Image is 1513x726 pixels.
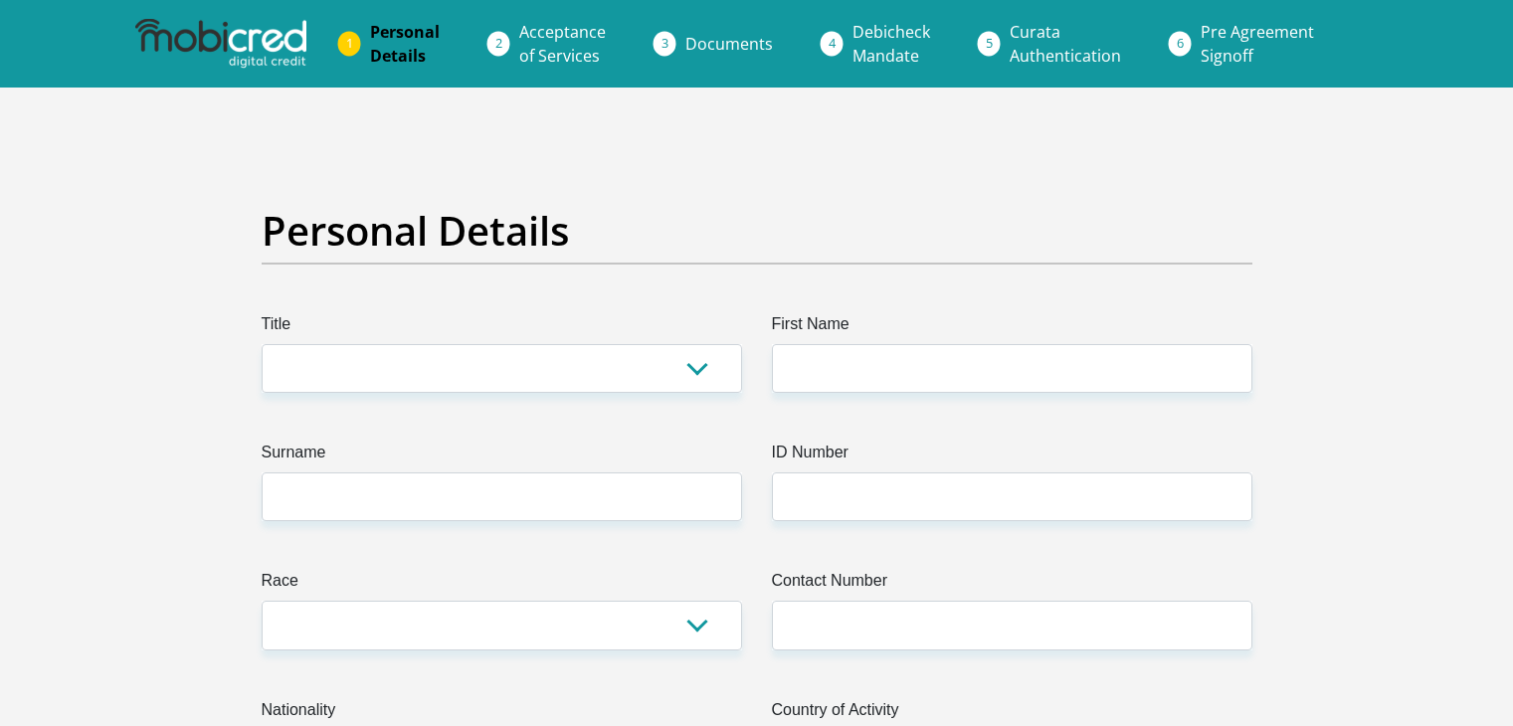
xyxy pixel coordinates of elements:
[1201,21,1314,67] span: Pre Agreement Signoff
[354,12,456,76] a: PersonalDetails
[772,601,1252,649] input: Contact Number
[503,12,622,76] a: Acceptanceof Services
[852,21,930,67] span: Debicheck Mandate
[772,312,1252,344] label: First Name
[1185,12,1330,76] a: Pre AgreementSignoff
[772,472,1252,521] input: ID Number
[370,21,440,67] span: Personal Details
[519,21,606,67] span: Acceptance of Services
[262,207,1252,255] h2: Personal Details
[262,312,742,344] label: Title
[685,33,773,55] span: Documents
[669,24,789,64] a: Documents
[772,441,1252,472] label: ID Number
[135,19,306,69] img: mobicred logo
[262,441,742,472] label: Surname
[772,344,1252,393] input: First Name
[1010,21,1121,67] span: Curata Authentication
[994,12,1137,76] a: CurataAuthentication
[837,12,946,76] a: DebicheckMandate
[262,472,742,521] input: Surname
[772,569,1252,601] label: Contact Number
[262,569,742,601] label: Race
